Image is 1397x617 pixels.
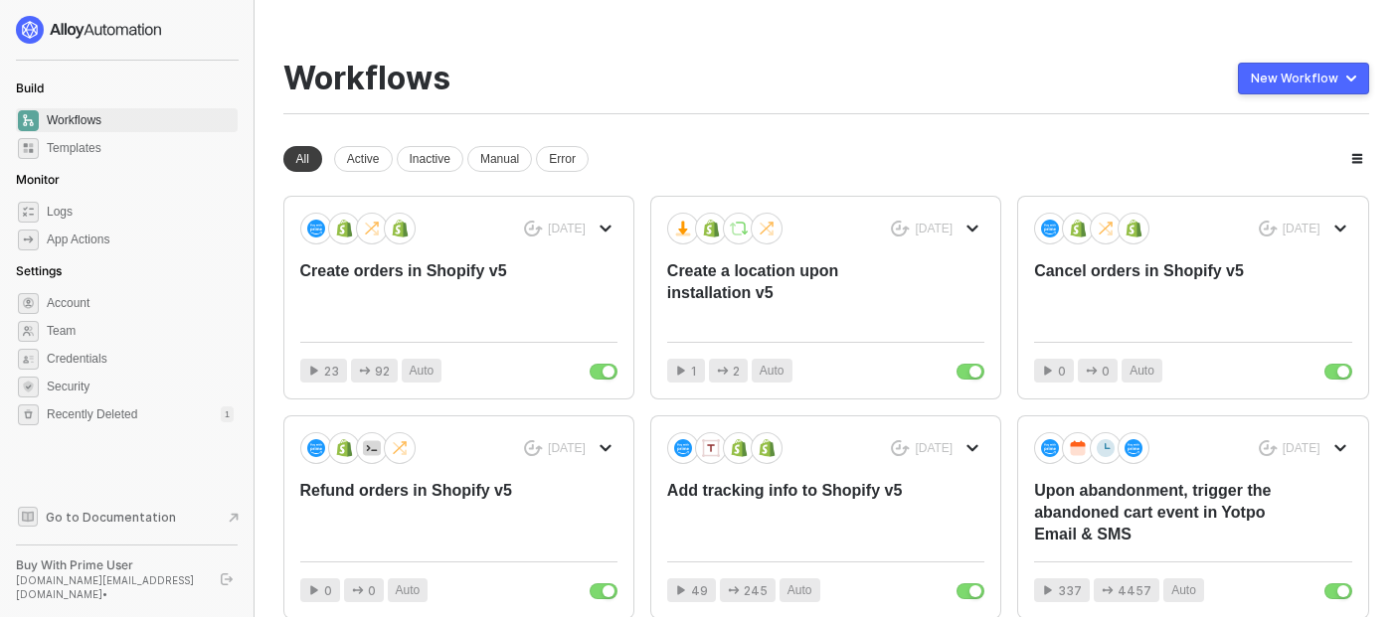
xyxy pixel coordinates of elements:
img: icon [674,439,692,457]
div: [DOMAIN_NAME][EMAIL_ADDRESS][DOMAIN_NAME] • [16,573,203,601]
div: Buy With Prime User [16,557,203,573]
span: marketplace [18,138,39,159]
span: 2 [733,362,740,381]
span: 92 [375,362,390,381]
span: icon-app-actions [18,230,39,250]
span: icon-success-page [1259,221,1278,237]
span: icon-arrow-down [600,223,611,234]
span: 0 [1058,362,1066,381]
div: [DATE] [915,221,953,237]
div: [DATE] [548,440,586,457]
button: New Workflow [1238,63,1369,94]
span: 23 [324,362,339,381]
span: Recently Deleted [47,406,137,423]
span: icon-app-actions [352,584,364,596]
div: All [283,146,322,172]
div: [DATE] [1283,440,1320,457]
span: Auto [760,362,785,381]
span: icon-arrow-down [1334,223,1346,234]
span: Account [47,291,234,315]
img: icon [1041,220,1059,237]
img: icon [702,439,720,457]
span: icon-arrow-down [1334,442,1346,454]
span: 0 [1102,362,1110,381]
div: Active [334,146,393,172]
img: icon [335,220,353,237]
img: icon [391,220,409,237]
span: 0 [324,581,332,600]
div: Upon abandonment, trigger the abandoned cart event in Yotpo Email & SMS [1034,480,1288,545]
span: icon-app-actions [1086,365,1098,377]
img: icon [674,220,692,237]
img: icon [1125,220,1142,237]
img: icon [1041,439,1059,457]
span: Build [16,80,44,95]
div: Workflows [283,60,450,97]
img: icon [307,439,325,457]
span: icon-app-actions [717,365,729,377]
span: document-arrow [224,508,244,528]
span: icon-success-page [524,440,543,457]
span: 337 [1058,581,1082,600]
span: Auto [410,362,435,381]
span: Auto [396,581,421,600]
div: Manual [467,146,532,172]
div: Create a location upon installation v5 [667,260,921,326]
div: Error [536,146,589,172]
img: logo [16,16,163,44]
span: settings [18,293,39,314]
span: Security [47,375,234,398]
span: documentation [18,507,38,527]
div: Add tracking info to Shopify v5 [667,480,921,545]
span: dashboard [18,110,39,131]
span: logout [221,573,233,585]
span: Settings [16,263,62,278]
span: icon-logs [18,202,39,223]
span: Team [47,319,234,343]
div: Refund orders in Shopify v5 [300,480,554,545]
img: icon [363,439,381,457]
span: icon-success-page [524,221,543,237]
span: Go to Documentation [46,509,176,526]
div: New Workflow [1251,71,1338,86]
span: icon-success-page [891,440,910,457]
span: security [18,377,39,397]
span: Credentials [47,347,234,371]
span: icon-arrow-down [966,442,978,454]
span: settings [18,404,39,425]
img: icon [758,439,776,457]
div: Inactive [397,146,463,172]
img: icon [1069,220,1087,237]
a: logo [16,16,238,44]
img: icon [1097,439,1115,457]
img: icon [730,439,748,457]
span: 49 [691,581,708,600]
img: icon [335,439,353,457]
div: 1 [221,406,234,422]
img: icon [1069,439,1087,457]
span: Monitor [16,172,60,187]
span: Auto [787,581,812,600]
img: icon [1125,439,1142,457]
span: icon-success-page [1259,440,1278,457]
span: Auto [1171,581,1196,600]
img: icon [758,220,776,237]
span: credentials [18,349,39,370]
span: icon-arrow-down [966,223,978,234]
span: icon-arrow-down [600,442,611,454]
img: icon [391,439,409,457]
span: icon-app-actions [359,365,371,377]
span: Logs [47,200,234,224]
span: 4457 [1118,581,1151,600]
span: icon-success-page [891,221,910,237]
img: icon [307,220,325,237]
span: team [18,321,39,342]
span: Templates [47,136,234,160]
span: 245 [744,581,768,600]
img: icon [730,220,748,237]
img: icon [1097,220,1115,237]
span: Workflows [47,108,234,132]
span: Auto [1130,362,1154,381]
div: Create orders in Shopify v5 [300,260,554,326]
span: icon-app-actions [728,584,740,596]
